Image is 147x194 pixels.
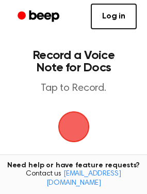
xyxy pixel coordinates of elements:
span: Contact us [6,170,141,188]
a: [EMAIL_ADDRESS][DOMAIN_NAME] [46,170,121,187]
p: Tap to Record. [19,82,128,95]
a: Beep [10,7,69,27]
button: Beep Logo [58,111,89,142]
a: Log in [91,4,137,29]
h1: Record a Voice Note for Docs [19,49,128,74]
